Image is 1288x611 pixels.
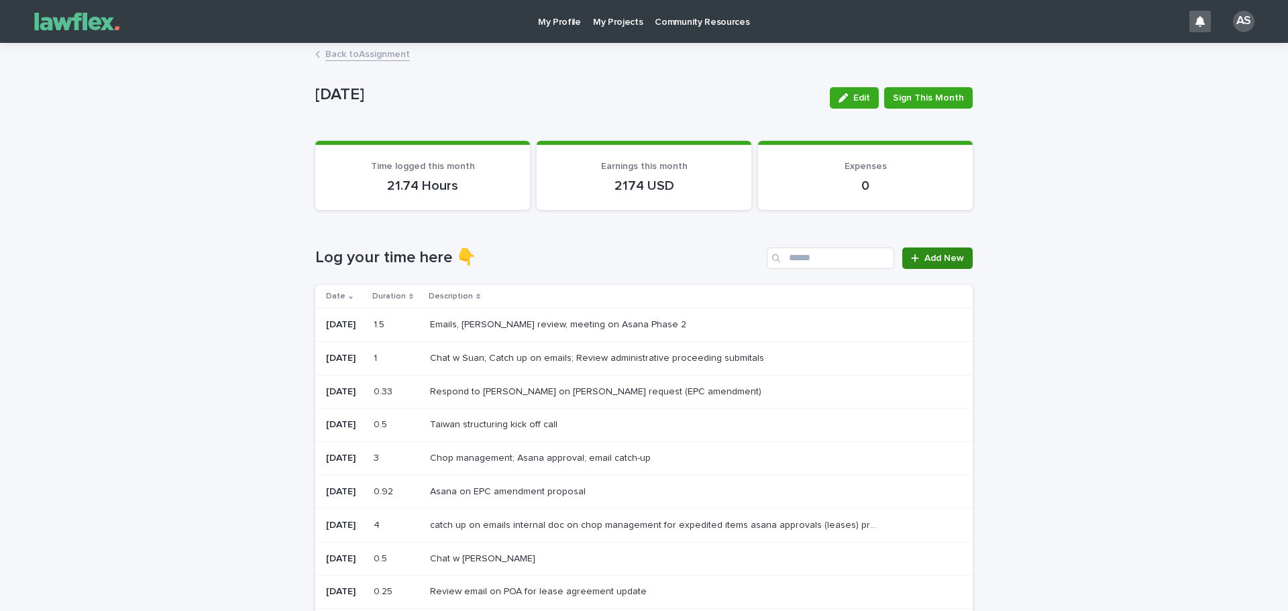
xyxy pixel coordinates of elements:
input: Search [767,247,894,269]
p: [DATE] [326,353,363,364]
p: Taiwan structuring kick off call [430,416,560,431]
p: [DATE] [315,85,819,105]
span: Time logged this month [371,162,475,171]
span: Earnings this month [601,162,688,171]
tr: [DATE]0.920.92 Asana on EPC amendment proposalAsana on EPC amendment proposal [315,475,973,508]
p: catch up on emails internal doc on chop management for expedited items asana approvals (leases) p... [430,517,880,531]
p: Asana on EPC amendment proposal [430,484,588,498]
p: Chop management; Asana approval; email catch-up [430,450,653,464]
p: Duration [372,289,406,304]
p: 0 [774,178,957,194]
tr: [DATE]1.51.5 Emails, [PERSON_NAME] review, meeting on Asana Phase 2Emails, [PERSON_NAME] review, ... [315,308,973,341]
p: Date [326,289,345,304]
button: Edit [830,87,879,109]
p: 2174 USD [553,178,735,194]
p: Chat w [PERSON_NAME] [430,551,538,565]
button: Sign This Month [884,87,973,109]
p: Emails, [PERSON_NAME] review, meeting on Asana Phase 2 [430,317,689,331]
p: [DATE] [326,553,363,565]
p: 0.5 [374,551,390,565]
tr: [DATE]0.50.5 Chat w [PERSON_NAME]Chat w [PERSON_NAME] [315,542,973,575]
tr: [DATE]11 Chat w Suan; Catch up on emails; Review administrative proceeding submitalsChat w Suan; ... [315,341,973,375]
p: Description [429,289,473,304]
p: 0.92 [374,484,396,498]
p: 0.33 [374,384,395,398]
p: [DATE] [326,319,363,331]
p: 3 [374,450,382,464]
p: 0.5 [374,416,390,431]
p: Chat w Suan; Catch up on emails; Review administrative proceeding submitals [430,350,767,364]
p: [DATE] [326,520,363,531]
div: AS [1233,11,1254,32]
p: Respond to [PERSON_NAME] on [PERSON_NAME] request (EPC amendment) [430,384,764,398]
p: [DATE] [326,419,363,431]
span: Expenses [845,162,887,171]
p: 4 [374,517,382,531]
p: 1.5 [374,317,387,331]
span: Sign This Month [893,91,964,105]
tr: [DATE]44 catch up on emails internal doc on chop management for expedited items asana approvals (... [315,508,973,542]
h1: Log your time here 👇 [315,248,761,268]
p: [DATE] [326,386,363,398]
p: [DATE] [326,453,363,464]
a: Back toAssignment [325,46,410,61]
p: [DATE] [326,486,363,498]
span: Add New [924,254,964,263]
p: Review email on POA for lease agreement update [430,584,649,598]
p: 21.74 Hours [331,178,514,194]
span: Edit [853,93,870,103]
p: [DATE] [326,586,363,598]
tr: [DATE]0.50.5 Taiwan structuring kick off callTaiwan structuring kick off call [315,408,973,442]
tr: [DATE]0.330.33 Respond to [PERSON_NAME] on [PERSON_NAME] request (EPC amendment)Respond to [PERSO... [315,375,973,408]
tr: [DATE]33 Chop management; Asana approval; email catch-upChop management; Asana approval; email ca... [315,442,973,476]
img: Gnvw4qrBSHOAfo8VMhG6 [27,8,127,35]
p: 1 [374,350,380,364]
p: 0.25 [374,584,395,598]
a: Add New [902,247,973,269]
tr: [DATE]0.250.25 Review email on POA for lease agreement updateReview email on POA for lease agreem... [315,575,973,609]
